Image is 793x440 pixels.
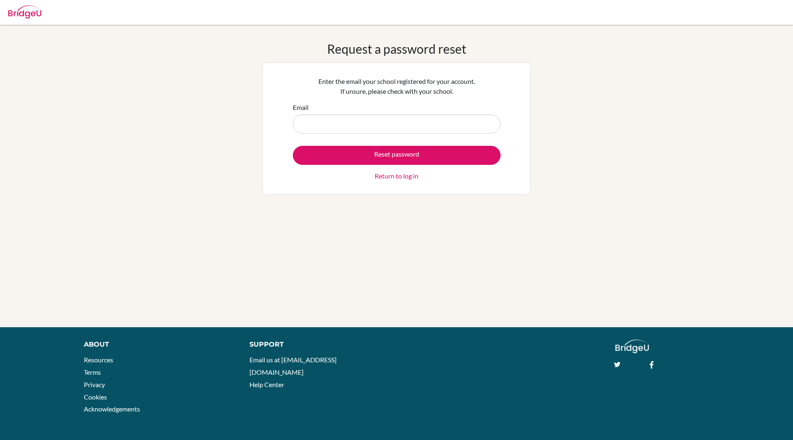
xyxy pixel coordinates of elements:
label: Email [293,102,309,112]
div: About [84,340,231,350]
button: Reset password [293,146,501,165]
div: Support [249,340,387,350]
a: Resources [84,356,113,364]
a: Terms [84,368,101,376]
a: Return to log in [375,171,418,181]
h1: Request a password reset [327,41,466,56]
a: Email us at [EMAIL_ADDRESS][DOMAIN_NAME] [249,356,337,376]
img: Bridge-U [8,5,41,19]
a: Cookies [84,393,107,401]
p: Enter the email your school registered for your account. If unsure, please check with your school. [293,76,501,96]
a: Privacy [84,381,105,388]
img: logo_white@2x-f4f0deed5e89b7ecb1c2cc34c3e3d731f90f0f143d5ea2071677605dd97b5244.png [615,340,649,353]
a: Help Center [249,381,284,388]
a: Acknowledgements [84,405,140,413]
